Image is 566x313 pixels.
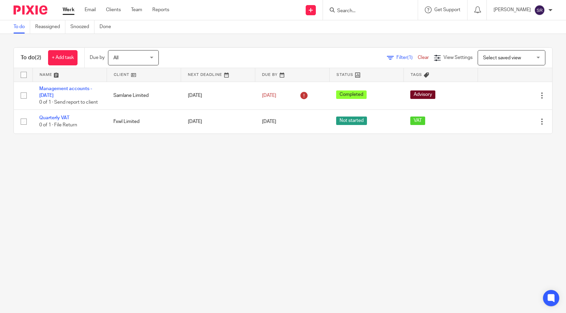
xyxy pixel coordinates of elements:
td: Samlane Limited [107,82,181,109]
a: Work [63,6,74,13]
a: + Add task [48,50,78,65]
td: [DATE] [181,109,255,133]
a: Done [100,20,116,34]
span: 0 of 1 · File Return [39,123,77,127]
a: Reports [152,6,169,13]
span: Advisory [410,90,435,99]
a: Quarterly VAT [39,116,69,120]
a: Email [85,6,96,13]
span: Not started [336,117,367,125]
a: Clear [418,55,429,60]
p: [PERSON_NAME] [494,6,531,13]
span: Get Support [434,7,460,12]
td: Fxwl Limited [107,109,181,133]
span: [DATE] [262,119,276,124]
span: Select saved view [483,56,521,60]
td: [DATE] [181,82,255,109]
input: Search [336,8,397,14]
span: Filter [396,55,418,60]
span: [DATE] [262,93,276,98]
span: All [113,56,118,60]
span: Tags [411,73,422,77]
span: (2) [35,55,41,60]
img: Pixie [14,5,47,15]
span: Completed [336,90,367,99]
h1: To do [21,54,41,61]
a: Management accounts - [DATE] [39,86,92,98]
a: Snoozed [70,20,94,34]
span: View Settings [443,55,473,60]
span: VAT [410,117,425,125]
a: Reassigned [35,20,65,34]
a: Clients [106,6,121,13]
a: Team [131,6,142,13]
span: (1) [407,55,413,60]
a: To do [14,20,30,34]
img: svg%3E [534,5,545,16]
p: Due by [90,54,105,61]
span: 0 of 1 · Send report to client [39,100,98,105]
